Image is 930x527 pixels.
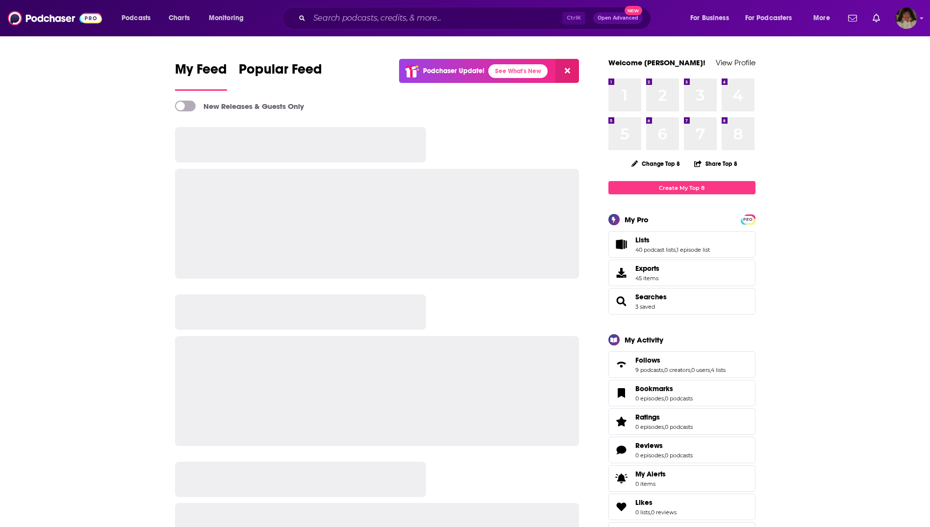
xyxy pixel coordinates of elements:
button: open menu [739,10,806,26]
a: Bookmarks [612,386,631,400]
a: Show notifications dropdown [844,10,861,26]
a: Lists [612,237,631,251]
span: My Alerts [612,472,631,485]
a: Popular Feed [239,61,322,91]
span: Open Advanced [598,16,638,21]
span: Searches [608,288,755,315]
a: Ratings [612,415,631,428]
span: My Feed [175,61,227,83]
a: New Releases & Guests Only [175,101,304,111]
span: Lists [608,231,755,258]
div: Search podcasts, credits, & more... [292,7,660,29]
span: More [813,11,830,25]
span: Lists [635,236,650,244]
span: Logged in as angelport [896,7,917,29]
span: Ratings [608,408,755,435]
a: 0 podcasts [665,423,693,430]
a: Reviews [635,441,693,450]
input: Search podcasts, credits, & more... [309,10,562,26]
div: My Activity [625,335,663,344]
span: Podcasts [122,11,151,25]
span: For Podcasters [745,11,792,25]
a: See What's New [488,64,548,78]
span: Bookmarks [608,380,755,406]
span: Ctrl K [562,12,585,25]
a: 0 creators [664,367,690,373]
button: open menu [806,10,842,26]
span: 0 items [635,480,666,487]
span: Likes [635,498,653,507]
span: Likes [608,494,755,520]
span: , [664,423,665,430]
a: 0 episodes [635,395,664,402]
button: open menu [202,10,256,26]
button: Share Top 8 [694,154,738,173]
img: User Profile [896,7,917,29]
img: Podchaser - Follow, Share and Rate Podcasts [8,9,102,27]
a: Likes [612,500,631,514]
a: 1 episode list [677,246,710,253]
button: Show profile menu [896,7,917,29]
span: Charts [169,11,190,25]
a: Follows [612,358,631,371]
a: Charts [162,10,196,26]
a: Searches [612,294,631,308]
span: Bookmarks [635,384,673,393]
span: My Alerts [635,470,666,478]
a: 0 users [691,367,710,373]
span: , [663,367,664,373]
a: PRO [742,215,754,223]
a: 0 episodes [635,452,664,459]
span: Follows [635,356,660,365]
a: Lists [635,236,710,244]
span: Monitoring [209,11,244,25]
span: Exports [635,264,659,273]
span: PRO [742,216,754,223]
span: , [664,452,665,459]
span: , [664,395,665,402]
span: , [710,367,711,373]
a: Follows [635,356,726,365]
span: , [650,509,651,516]
a: 9 podcasts [635,367,663,373]
a: 0 reviews [651,509,677,516]
a: 0 episodes [635,423,664,430]
span: Exports [612,266,631,280]
span: Reviews [635,441,663,450]
a: 0 podcasts [665,452,693,459]
a: 40 podcast lists [635,246,676,253]
span: Follows [608,351,755,378]
span: For Business [690,11,729,25]
span: , [676,246,677,253]
span: Ratings [635,413,660,422]
button: open menu [115,10,163,26]
button: Open AdvancedNew [593,12,643,24]
a: My Alerts [608,465,755,492]
a: Create My Top 8 [608,181,755,194]
span: , [690,367,691,373]
button: open menu [683,10,741,26]
a: 0 lists [635,509,650,516]
span: Popular Feed [239,61,322,83]
button: Change Top 8 [626,158,686,170]
a: View Profile [716,58,755,67]
a: Welcome [PERSON_NAME]! [608,58,705,67]
a: My Feed [175,61,227,91]
a: Reviews [612,443,631,457]
span: New [625,6,642,15]
a: Show notifications dropdown [869,10,884,26]
a: Searches [635,292,667,301]
div: My Pro [625,215,649,224]
a: Exports [608,260,755,286]
span: 45 items [635,275,659,282]
a: Likes [635,498,677,507]
a: Bookmarks [635,384,693,393]
a: 0 podcasts [665,395,693,402]
a: Ratings [635,413,693,422]
p: Podchaser Update! [423,67,484,75]
a: 3 saved [635,303,655,310]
